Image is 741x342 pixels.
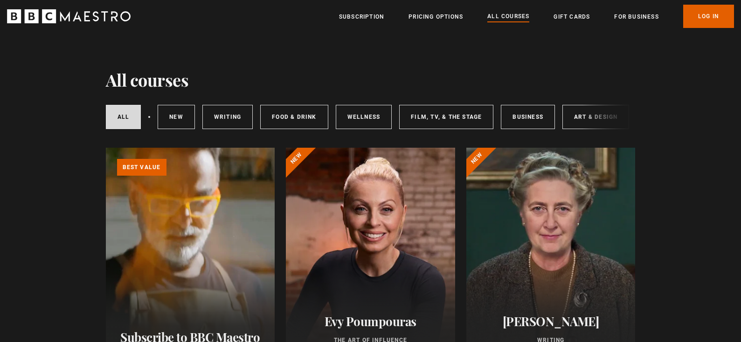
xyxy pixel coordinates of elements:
[117,159,166,176] p: Best value
[339,5,734,28] nav: Primary
[683,5,734,28] a: Log In
[487,12,529,22] a: All Courses
[339,12,384,21] a: Subscription
[478,314,624,328] h2: [PERSON_NAME]
[158,105,195,129] a: New
[501,105,555,129] a: Business
[260,105,328,129] a: Food & Drink
[202,105,253,129] a: Writing
[614,12,658,21] a: For business
[106,70,189,89] h1: All courses
[409,12,463,21] a: Pricing Options
[297,314,444,328] h2: Evy Poumpouras
[399,105,493,129] a: Film, TV, & The Stage
[7,9,131,23] svg: BBC Maestro
[562,105,629,129] a: Art & Design
[336,105,392,129] a: Wellness
[554,12,590,21] a: Gift Cards
[106,105,141,129] a: All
